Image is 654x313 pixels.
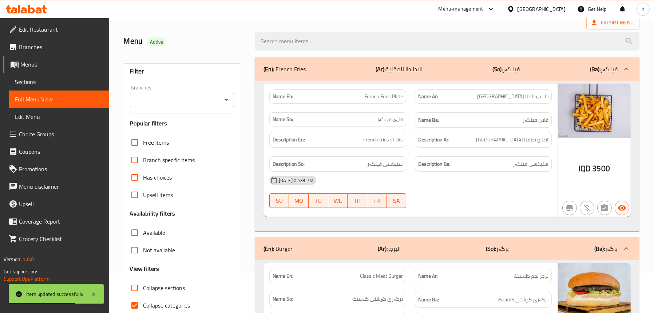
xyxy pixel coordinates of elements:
span: برجر لحم كلاسيك [514,272,548,280]
strong: Name Ar: [418,93,438,100]
span: Grocery Checklist [19,234,103,243]
span: Menus [20,60,103,69]
a: Choice Groups [3,125,109,143]
button: WE [328,193,348,208]
span: قاپێ فینگەر [377,116,403,123]
input: search [255,32,639,51]
strong: Description Ar: [418,135,449,144]
button: Not branch specific item [562,201,577,215]
span: SU [273,196,286,206]
span: Classic Meat Burger [360,272,403,280]
span: 1.0.0 [23,254,34,264]
span: WE [331,196,345,206]
span: FR [370,196,384,206]
b: (En): [263,64,274,75]
span: Get support on: [4,267,37,276]
b: (So): [486,243,496,254]
a: Coupons [3,143,109,160]
b: (Ba): [594,243,605,254]
p: البطاطا المقلية [376,65,423,73]
p: برگەر [486,244,509,253]
a: Edit Menu [9,108,109,125]
span: Edit Restaurant [19,25,103,34]
div: [GEOGRAPHIC_DATA] [518,5,566,13]
span: Upsell [19,200,103,208]
span: Menu disclaimer [19,182,103,191]
button: MO [289,193,309,208]
strong: Name En: [273,272,293,280]
p: Burger [263,244,293,253]
div: (En): French Fries(Ar):البطاطا المقلية(So):فینگەر(Ba):فینگەر [255,57,639,81]
h2: Menu [124,36,246,47]
div: Menu-management [439,5,483,13]
span: Branch specific items [143,156,195,164]
span: Promotions [19,165,103,173]
span: Coupons [19,147,103,156]
a: Menu disclaimer [3,178,109,195]
span: ستێکسی فینگەر [513,160,548,169]
strong: Name So: [273,116,293,123]
b: (Ar): [376,64,385,75]
span: Edit Menu [15,112,103,121]
a: Promotions [3,160,109,178]
b: (So): [493,64,503,75]
span: MO [292,196,306,206]
img: %D8%B7%D8%A8%D9%82_%D8%A8%D8%B7%D8%A7%D8%B7%D8%A7_%D9%85%D9%82%D9%84%D9%8A%D8%A963893716164348852... [558,84,631,138]
a: Support.OpsPlatform [4,274,50,284]
strong: Name Ba: [418,116,439,125]
span: TU [312,196,325,206]
span: French Fries Plate [364,93,403,100]
span: Not available [143,246,175,254]
b: (Ba): [590,64,601,75]
a: Grocery Checklist [3,230,109,248]
a: Coverage Report [3,213,109,230]
a: Edit Restaurant [3,21,109,38]
span: Collapse categories [143,301,190,310]
h3: Popular filters [130,119,234,128]
span: TH [350,196,364,206]
strong: Name Ba: [418,295,439,304]
span: Export Menu [586,16,639,29]
strong: Description En: [273,135,305,144]
span: Collapse sections [143,284,185,292]
span: Available [143,228,166,237]
span: Active [147,39,166,45]
button: Not has choices [597,201,612,215]
p: فینگەر [493,65,520,73]
span: اصابع بطاطا مقلية [476,135,548,144]
span: Version: [4,254,21,264]
button: Available [615,201,629,215]
button: SU [269,193,289,208]
span: برگەری گۆشتی کلاسیک [498,295,548,304]
span: قاپێ فینگەر [523,116,548,125]
span: Free items [143,138,169,147]
span: French fries sticks [363,135,403,144]
span: Has choices [143,173,172,182]
span: SA [389,196,403,206]
p: French Fries [263,65,306,73]
a: Branches [3,38,109,56]
strong: Description So: [273,160,305,169]
p: البرجر [378,244,401,253]
a: Full Menu View [9,91,109,108]
p: برگەر [594,244,618,253]
span: [DATE] 02:28 PM [276,177,316,184]
span: طبق بطاطا [GEOGRAPHIC_DATA] [477,93,548,100]
button: SA [387,193,406,208]
span: 3500 [592,161,610,176]
a: Upsell [3,195,109,213]
button: Purchased item [580,201,594,215]
span: Export Menu [592,18,634,27]
b: (En): [263,243,274,254]
span: Upsell items [143,190,173,199]
strong: Name Ar: [418,272,438,280]
span: Branches [19,43,103,51]
span: Coverage Report [19,217,103,226]
h3: View filters [130,265,159,273]
strong: Name So: [273,295,293,303]
span: IQD [579,161,591,176]
button: TH [348,193,367,208]
a: Menus [3,56,109,73]
div: Filter [130,64,234,79]
p: فینگەر [590,65,618,73]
